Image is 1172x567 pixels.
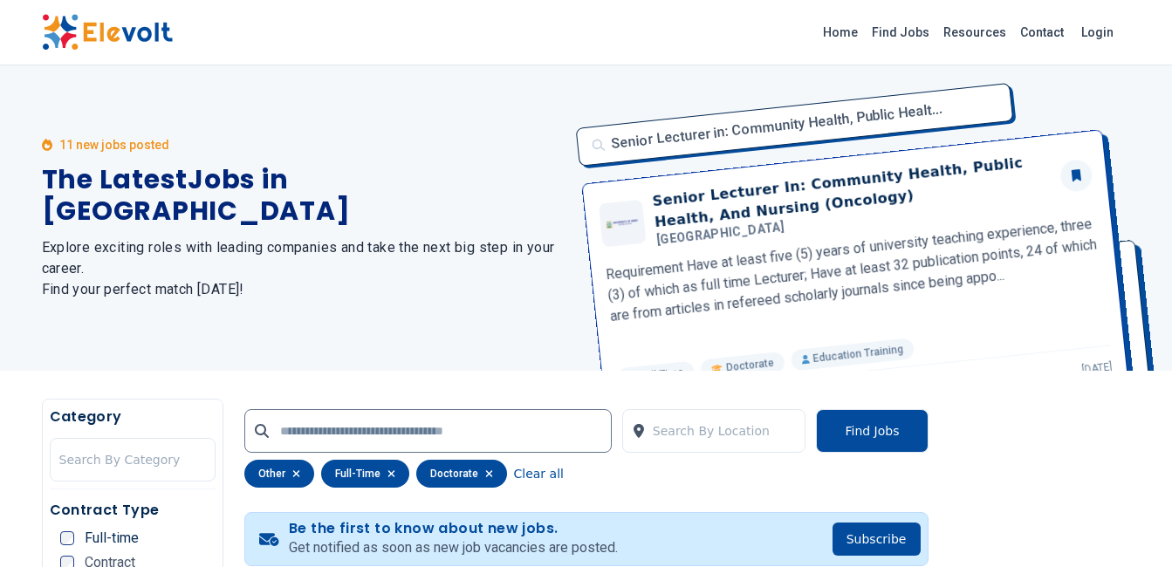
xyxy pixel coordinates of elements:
[244,460,314,488] div: other
[816,18,865,46] a: Home
[42,14,173,51] img: Elevolt
[321,460,409,488] div: full-time
[42,237,565,300] h2: Explore exciting roles with leading companies and take the next big step in your career. Find you...
[85,531,139,545] span: Full-time
[59,136,169,154] p: 11 new jobs posted
[1085,483,1172,567] iframe: Chat Widget
[60,531,74,545] input: Full-time
[514,460,564,488] button: Clear all
[833,523,921,556] button: Subscribe
[816,409,928,453] button: Find Jobs
[289,520,618,537] h4: Be the first to know about new jobs.
[936,18,1013,46] a: Resources
[42,164,565,227] h1: The Latest Jobs in [GEOGRAPHIC_DATA]
[416,460,507,488] div: doctorate
[50,406,216,427] h5: Category
[1013,18,1071,46] a: Contact
[1071,15,1124,50] a: Login
[865,18,936,46] a: Find Jobs
[50,500,216,521] h5: Contract Type
[289,537,618,558] p: Get notified as soon as new job vacancies are posted.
